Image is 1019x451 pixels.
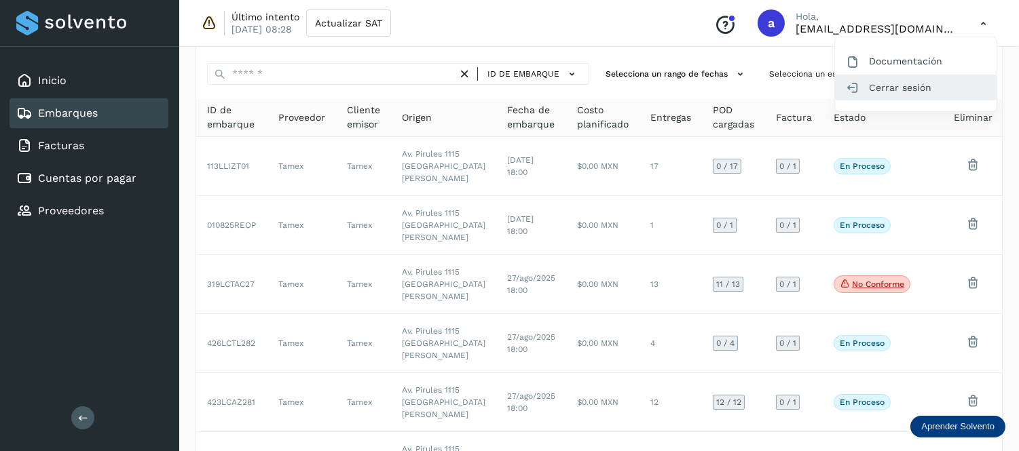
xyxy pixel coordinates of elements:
[835,48,997,74] div: Documentación
[38,172,136,184] a: Cuentas por pagar
[921,421,995,432] p: Aprender Solvento
[38,74,67,87] a: Inicio
[835,75,997,100] div: Cerrar sesión
[10,163,168,193] div: Cuentas por pagar
[38,106,98,119] a: Embarques
[10,98,168,128] div: Embarques
[910,416,1005,437] div: Aprender Solvento
[10,131,168,161] div: Facturas
[10,66,168,96] div: Inicio
[10,196,168,226] div: Proveedores
[38,204,104,217] a: Proveedores
[38,139,84,152] a: Facturas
